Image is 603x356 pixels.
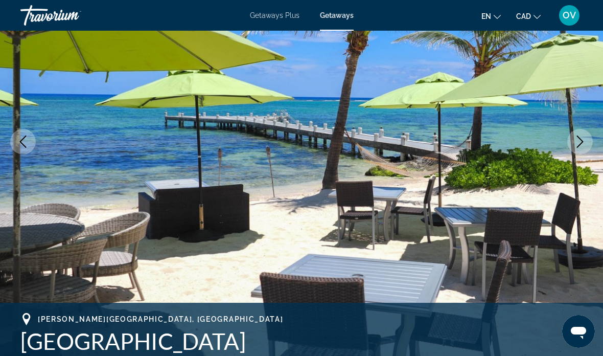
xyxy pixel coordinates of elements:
span: [PERSON_NAME][GEOGRAPHIC_DATA], [GEOGRAPHIC_DATA] [38,315,283,323]
button: Change currency [516,9,541,24]
button: User Menu [556,5,583,26]
h1: [GEOGRAPHIC_DATA] [20,328,583,354]
span: CAD [516,12,531,20]
button: Previous image [10,129,36,154]
span: OV [563,10,576,20]
a: Getaways Plus [250,11,299,19]
button: Change language [481,9,501,24]
button: Next image [567,129,593,154]
span: en [481,12,491,20]
a: Getaways [320,11,354,19]
iframe: Button to launch messaging window [562,315,595,348]
a: Travorium [20,2,123,29]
